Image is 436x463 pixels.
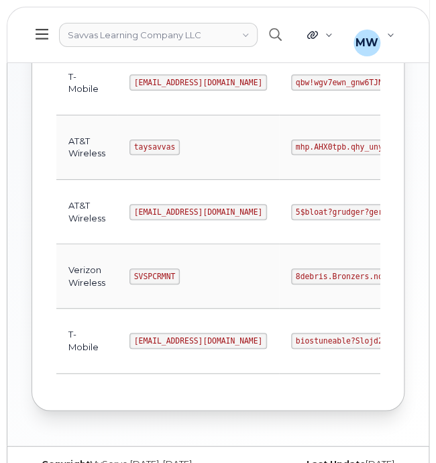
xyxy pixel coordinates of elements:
div: Quicklinks [298,21,341,48]
td: AT&T Wireless [56,115,117,180]
code: qbw!wgv7ewn_gnw6TJN [291,74,387,91]
td: T-Mobile [56,51,117,115]
span: MW [356,35,378,51]
code: [EMAIL_ADDRESS][DOMAIN_NAME] [129,74,267,91]
div: Marissa Weiss [344,21,404,48]
code: [EMAIL_ADDRESS][DOMAIN_NAME] [129,333,267,349]
code: SVSPCRMNT [129,268,180,285]
td: Verizon Wireless [56,244,117,309]
td: T-Mobile [56,309,117,373]
code: taysavvas [129,140,180,156]
iframe: Messenger Launcher [378,405,426,453]
code: biostuneable?Slojd2 [291,333,387,349]
code: [EMAIL_ADDRESS][DOMAIN_NAME] [129,204,267,220]
a: Savvas Learning Company LLC [59,23,258,47]
code: 5$bloat?grudger?germ?7 [291,204,401,220]
code: mhp.AHX0tpb.qhy_uny [291,140,387,156]
code: 8debris.Bronzers.non [291,268,392,285]
td: AT&T Wireless [56,180,117,244]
